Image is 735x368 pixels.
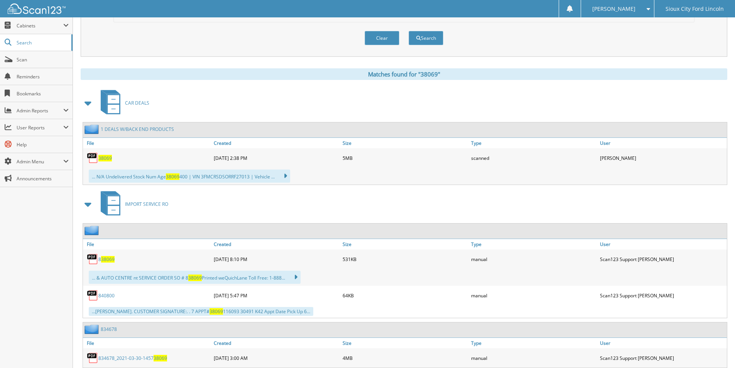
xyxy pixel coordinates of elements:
[666,7,724,11] span: Sioux City Ford Lincoln
[469,338,598,348] a: Type
[83,138,212,148] a: File
[598,138,727,148] a: User
[598,150,727,166] div: [PERSON_NAME]
[89,170,290,183] div: ... N/A Undelivered Stock Num Age 400 | VIN 3FMCRSDSORRF27013 | Vehicle ...
[341,138,470,148] a: Size
[212,251,341,267] div: [DATE] 8:10 PM
[341,239,470,249] a: Size
[212,288,341,303] div: [DATE] 5:47 PM
[212,138,341,148] a: Created
[17,90,69,97] span: Bookmarks
[84,226,101,235] img: folder2.png
[125,100,149,106] span: CAR DEALS
[598,338,727,348] a: User
[87,290,98,301] img: PDF.png
[87,253,98,265] img: PDF.png
[212,350,341,366] div: [DATE] 3:00 AM
[469,138,598,148] a: Type
[89,307,313,316] div: ...[PERSON_NAME]. CUSTOMER SIGNATURE:. . 7 APPT# 116093 30491 K42 Appt Date Pick Up 6...
[83,239,212,249] a: File
[17,175,69,182] span: Announcements
[17,22,63,29] span: Cabinets
[341,251,470,267] div: 531KB
[87,352,98,364] img: PDF.png
[341,338,470,348] a: Size
[154,355,167,361] span: 38069
[87,152,98,164] img: PDF.png
[17,124,63,131] span: User Reports
[166,173,179,180] span: 38069
[469,288,598,303] div: manual
[125,201,168,207] span: IMPORT SERVICE RO
[17,158,63,165] span: Admin Menu
[96,88,149,118] a: CAR DEALS
[598,350,727,366] div: Scan123 Support [PERSON_NAME]
[598,239,727,249] a: User
[89,271,301,284] div: ... & AUTO CENTRE nt SERVICE ORDER SO # 8 Printed weQuichLane Toll Free: 1-888...
[469,150,598,166] div: scanned
[469,350,598,366] div: manual
[17,39,68,46] span: Search
[101,126,174,132] a: 1 DEALS W/BACK END PRODUCTS
[81,68,727,80] div: Matches found for "38069"
[598,251,727,267] div: Scan123 Support [PERSON_NAME]
[8,3,66,14] img: scan123-logo-white.svg
[212,150,341,166] div: [DATE] 2:38 PM
[188,275,202,281] span: 38069
[210,308,223,315] span: 38069
[83,338,212,348] a: File
[365,31,399,45] button: Clear
[592,7,635,11] span: [PERSON_NAME]
[84,124,101,134] img: folder2.png
[17,107,63,114] span: Admin Reports
[84,324,101,334] img: folder2.png
[101,256,115,263] span: 38069
[212,239,341,249] a: Created
[17,73,69,80] span: Reminders
[17,56,69,63] span: Scan
[341,150,470,166] div: 5MB
[409,31,443,45] button: Search
[101,326,117,332] a: 834678
[341,350,470,366] div: 4MB
[341,288,470,303] div: 64KB
[469,239,598,249] a: Type
[696,331,735,368] iframe: Chat Widget
[98,355,167,361] a: 834678_2021-03-30-145738069
[469,251,598,267] div: manual
[17,141,69,148] span: Help
[96,189,168,219] a: IMPORT SERVICE RO
[212,338,341,348] a: Created
[98,155,112,161] a: 38069
[98,292,115,299] a: 840800
[598,288,727,303] div: Scan123 Support [PERSON_NAME]
[98,256,115,263] a: 838069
